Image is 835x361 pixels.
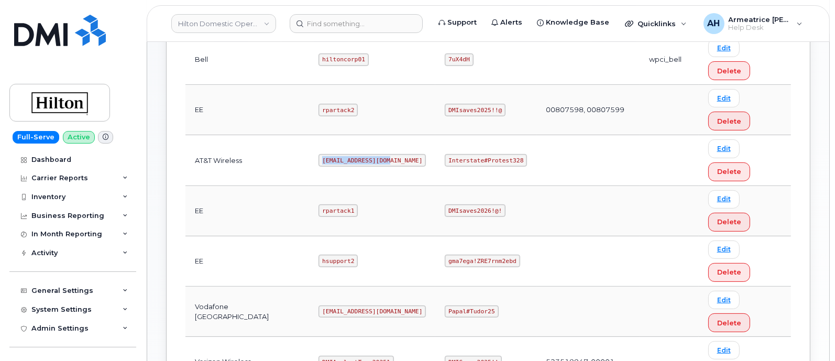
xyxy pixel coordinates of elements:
span: Armeatrice [PERSON_NAME] [729,15,792,24]
span: Delete [717,267,741,277]
a: Support [431,12,484,33]
button: Delete [708,213,750,232]
td: AT&T Wireless [185,135,309,185]
td: Vodafone [GEOGRAPHIC_DATA] [185,287,309,337]
button: Delete [708,61,750,80]
code: gma7ega!ZRE7rnm2ebd [445,255,520,267]
span: AH [708,17,720,30]
code: DMIsaves2026!@! [445,204,506,217]
a: Hilton Domestic Operating Company Inc [171,14,276,33]
button: Delete [708,263,750,282]
td: EE [185,236,309,287]
a: Edit [708,341,740,359]
a: Knowledge Base [530,12,617,33]
a: Edit [708,89,740,107]
span: Quicklinks [638,19,676,28]
span: Help Desk [729,24,792,32]
code: hsupport2 [318,255,358,267]
span: Delete [717,167,741,177]
td: EE [185,85,309,135]
code: Interstate#Protest328 [445,154,527,167]
iframe: Messenger Launcher [789,315,827,353]
code: Papal#Tudor25 [445,305,498,318]
code: rpartack2 [318,104,358,116]
td: 00807598, 00807599 [536,85,640,135]
code: [EMAIL_ADDRESS][DOMAIN_NAME] [318,154,426,167]
span: Delete [717,217,741,227]
td: Bell [185,35,309,85]
button: Delete [708,313,750,332]
td: wpci_bell [640,35,698,85]
code: DMIsaves2025!!@ [445,104,506,116]
a: Edit [708,190,740,209]
span: Knowledge Base [546,17,609,28]
code: [EMAIL_ADDRESS][DOMAIN_NAME] [318,305,426,318]
a: Edit [708,240,740,259]
a: Edit [708,139,740,158]
span: Delete [717,318,741,328]
a: Alerts [484,12,530,33]
button: Delete [708,162,750,181]
button: Delete [708,112,750,130]
span: Alerts [500,17,522,28]
span: Delete [717,66,741,76]
a: Edit [708,291,740,309]
input: Find something... [290,14,423,33]
td: EE [185,186,309,236]
div: Quicklinks [618,13,694,34]
a: Edit [708,39,740,57]
span: Support [447,17,477,28]
code: hiltoncorp01 [318,53,368,66]
div: Armeatrice Hargro [696,13,810,34]
code: rpartack1 [318,204,358,217]
code: 7uX4dH [445,53,473,66]
span: Delete [717,116,741,126]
